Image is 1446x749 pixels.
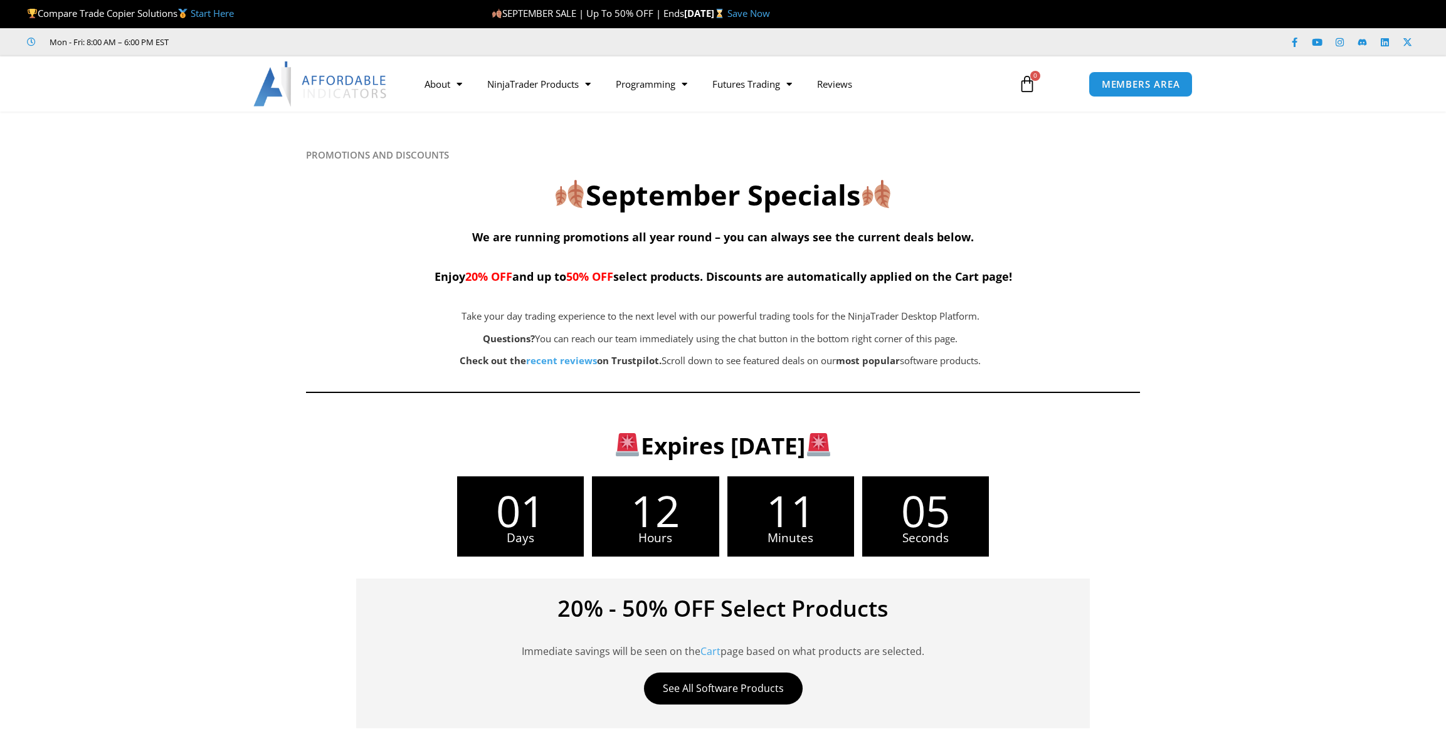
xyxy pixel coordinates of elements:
a: 0 [1000,66,1055,102]
nav: Menu [412,70,1004,98]
img: 🍂 [556,180,584,208]
img: 🍂 [492,9,502,18]
h6: PROMOTIONS AND DISCOUNTS [306,149,1140,161]
span: Take your day trading experience to the next level with our powerful trading tools for the NinjaT... [462,310,979,322]
a: Futures Trading [700,70,805,98]
img: 🏆 [28,9,37,18]
span: SEPTEMBER SALE | Up To 50% OFF | Ends [492,7,684,19]
span: Days [457,532,584,544]
img: 🍂 [862,180,890,208]
span: 20% OFF [465,269,512,284]
span: Mon - Fri: 8:00 AM – 6:00 PM EST [46,34,169,50]
span: Compare Trade Copier Solutions [27,7,234,19]
span: 0 [1030,71,1040,81]
span: Minutes [727,532,854,544]
a: Programming [603,70,700,98]
img: 🥇 [178,9,187,18]
span: We are running promotions all year round – you can always see the current deals below. [472,229,974,244]
a: Reviews [805,70,865,98]
a: Start Here [191,7,234,19]
img: 🚨 [807,433,830,456]
a: See All Software Products [644,673,803,704]
span: 11 [727,489,854,532]
img: LogoAI | Affordable Indicators – NinjaTrader [253,61,388,107]
p: You can reach our team immediately using the chat button in the bottom right corner of this page. [369,330,1072,348]
a: MEMBERS AREA [1089,71,1193,97]
span: Hours [592,532,719,544]
img: 🚨 [616,433,639,456]
strong: [DATE] [684,7,727,19]
p: Scroll down to see featured deals on our software products. [369,352,1072,370]
h2: September Specials [306,177,1140,214]
h3: Expires [DATE] [327,431,1120,461]
span: 01 [457,489,584,532]
span: 50% OFF [566,269,613,284]
b: most popular [836,354,900,367]
strong: Questions? [483,332,535,345]
a: NinjaTrader Products [475,70,603,98]
p: Immediate savings will be seen on the page based on what products are selected. [375,626,1071,660]
span: Seconds [862,532,989,544]
span: 12 [592,489,719,532]
span: MEMBERS AREA [1102,80,1180,89]
h4: 20% - 50% OFF Select Products [375,597,1071,620]
a: About [412,70,475,98]
iframe: Customer reviews powered by Trustpilot [186,36,374,48]
strong: Check out the on Trustpilot. [460,354,662,367]
a: recent reviews [526,354,597,367]
span: Enjoy and up to select products. Discounts are automatically applied on the Cart page! [435,269,1012,284]
a: Save Now [727,7,770,19]
img: ⌛ [715,9,724,18]
span: 05 [862,489,989,532]
a: Cart [700,644,720,658]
